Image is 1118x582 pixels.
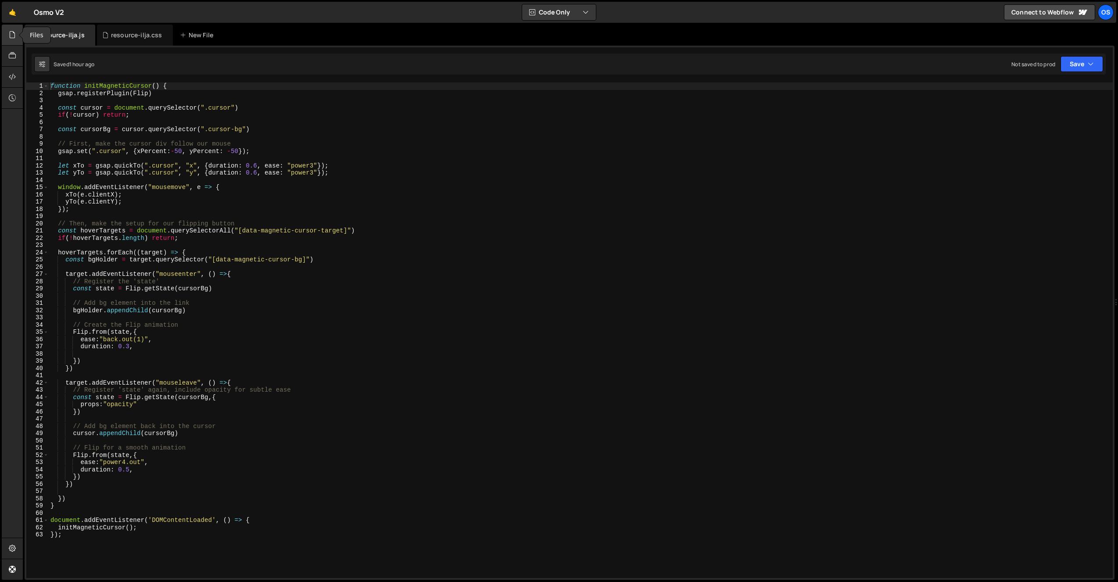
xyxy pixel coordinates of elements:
[26,473,49,481] div: 55
[26,430,49,437] div: 49
[26,394,49,401] div: 44
[26,488,49,495] div: 57
[26,350,49,358] div: 38
[26,459,49,466] div: 53
[26,524,49,532] div: 62
[26,336,49,343] div: 36
[69,61,95,68] div: 1 hour ago
[26,148,49,155] div: 10
[26,119,49,126] div: 6
[26,256,49,264] div: 25
[26,285,49,293] div: 29
[1098,4,1114,20] a: Os
[26,300,49,307] div: 31
[26,437,49,445] div: 50
[26,177,49,184] div: 14
[26,111,49,119] div: 5
[26,365,49,372] div: 40
[26,452,49,459] div: 52
[26,133,49,141] div: 8
[111,31,162,39] div: resource-ilja.css
[26,328,49,336] div: 35
[26,169,49,177] div: 13
[26,198,49,206] div: 17
[26,510,49,517] div: 60
[26,408,49,416] div: 46
[26,307,49,314] div: 32
[26,82,49,90] div: 1
[522,4,596,20] button: Code Only
[26,372,49,379] div: 41
[26,481,49,488] div: 56
[1004,4,1095,20] a: Connect to Webflow
[26,235,49,242] div: 22
[26,466,49,474] div: 54
[26,386,49,394] div: 43
[1061,56,1103,72] button: Save
[26,162,49,170] div: 12
[26,502,49,510] div: 59
[26,343,49,350] div: 37
[2,2,23,23] a: 🤙
[26,321,49,329] div: 34
[26,104,49,112] div: 4
[26,206,49,213] div: 18
[26,278,49,286] div: 28
[26,293,49,300] div: 30
[23,27,50,43] div: Files
[26,90,49,97] div: 2
[54,61,94,68] div: Saved
[26,126,49,133] div: 7
[26,264,49,271] div: 26
[26,184,49,191] div: 15
[26,401,49,408] div: 45
[26,517,49,524] div: 61
[26,191,49,199] div: 16
[26,97,49,104] div: 3
[34,7,64,18] div: Osmo V2
[26,242,49,249] div: 23
[26,357,49,365] div: 39
[26,423,49,430] div: 48
[26,220,49,228] div: 20
[26,227,49,235] div: 21
[26,314,49,321] div: 33
[26,155,49,162] div: 11
[26,415,49,423] div: 47
[26,379,49,387] div: 42
[26,531,49,539] div: 63
[26,140,49,148] div: 9
[180,31,217,39] div: New File
[26,249,49,257] div: 24
[39,31,85,39] div: resource-ilja.js
[1011,61,1055,68] div: Not saved to prod
[26,495,49,503] div: 58
[26,271,49,278] div: 27
[26,444,49,452] div: 51
[26,213,49,220] div: 19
